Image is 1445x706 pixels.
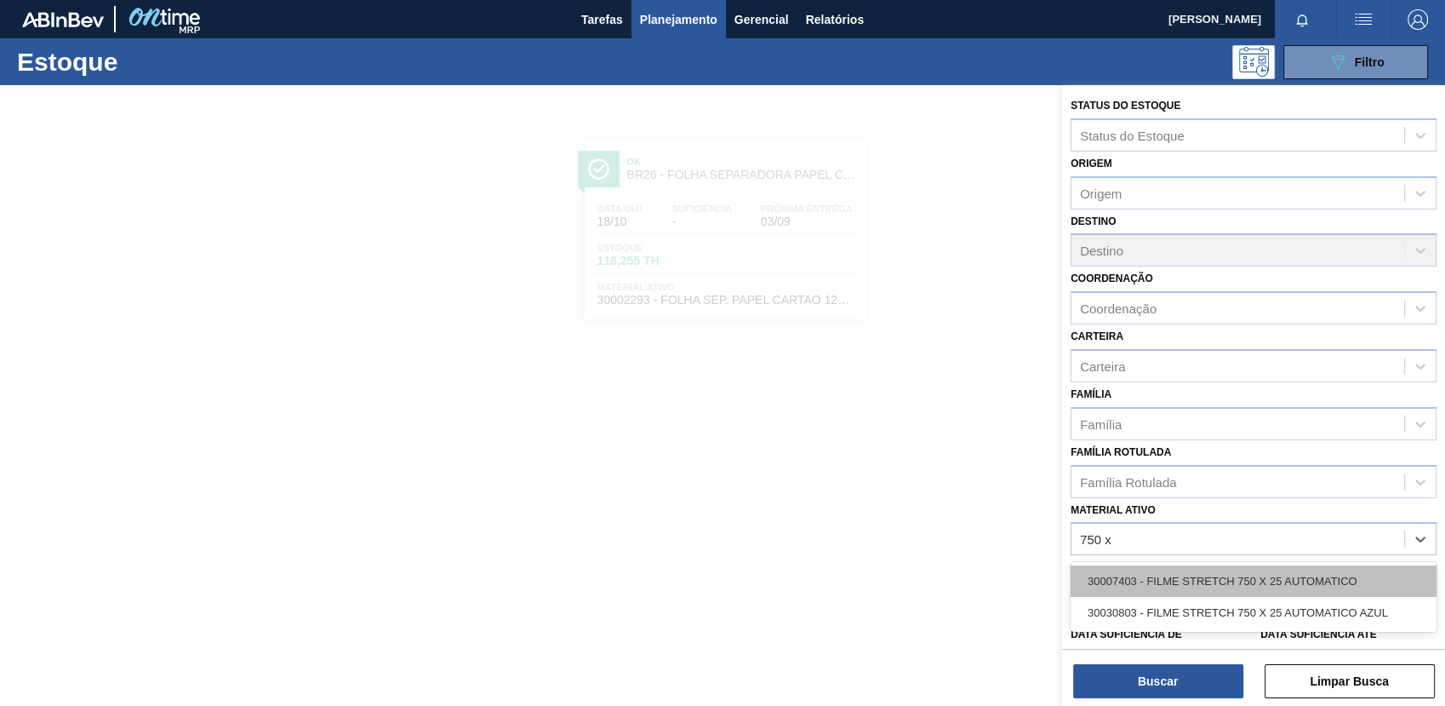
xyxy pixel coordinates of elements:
div: Família [1080,416,1122,431]
h1: Estoque [17,52,266,72]
label: Destino [1071,215,1116,227]
button: Filtro [1283,45,1428,79]
img: userActions [1353,9,1374,30]
img: Logout [1408,9,1428,30]
div: 30030803 - FILME STRETCH 750 X 25 AUTOMATICO AZUL [1071,597,1436,629]
button: Notificações [1275,8,1329,32]
div: Pogramando: nenhum usuário selecionado [1232,45,1275,79]
div: Origem [1080,186,1122,200]
span: Filtro [1355,55,1385,69]
label: Coordenação [1071,273,1153,284]
div: 30007403 - FILME STRETCH 750 X 25 AUTOMATICO [1071,565,1436,597]
img: TNhmsLtSVTkK8tSr43FrP2fwEKptu5GPRR3wAAAABJRU5ErkJggg== [22,12,104,27]
label: Data suficiência até [1260,629,1377,640]
span: Relatórios [806,9,864,30]
label: Status do Estoque [1071,100,1180,112]
div: Coordenação [1080,301,1157,316]
span: Planejamento [640,9,717,30]
label: Data suficiência de [1071,629,1182,640]
label: Família Rotulada [1071,446,1171,458]
label: Origem [1071,158,1112,169]
label: Material ativo [1071,504,1156,516]
span: Gerencial [734,9,789,30]
div: Status do Estoque [1080,128,1185,142]
label: Família [1071,388,1111,400]
label: Carteira [1071,330,1123,342]
div: Família Rotulada [1080,474,1176,489]
div: Carteira [1080,359,1125,373]
span: Tarefas [581,9,623,30]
